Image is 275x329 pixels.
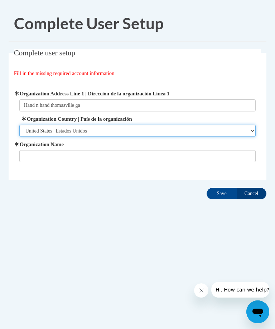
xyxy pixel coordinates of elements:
[207,188,237,199] input: Save
[246,300,269,323] iframe: Button to launch messaging window
[211,282,269,298] iframe: Message from company
[14,70,115,76] span: Fill in the missing required account information
[236,188,266,199] input: Cancel
[19,140,256,148] label: Organization Name
[14,49,75,57] span: Complete user setup
[19,99,256,111] input: Metadata input
[19,115,256,123] label: Organization Country | País de la organización
[19,90,256,98] label: Organization Address Line 1 | Dirección de la organización Línea 1
[14,14,164,33] span: Complete User Setup
[194,283,208,298] iframe: Close message
[19,150,256,162] input: Metadata input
